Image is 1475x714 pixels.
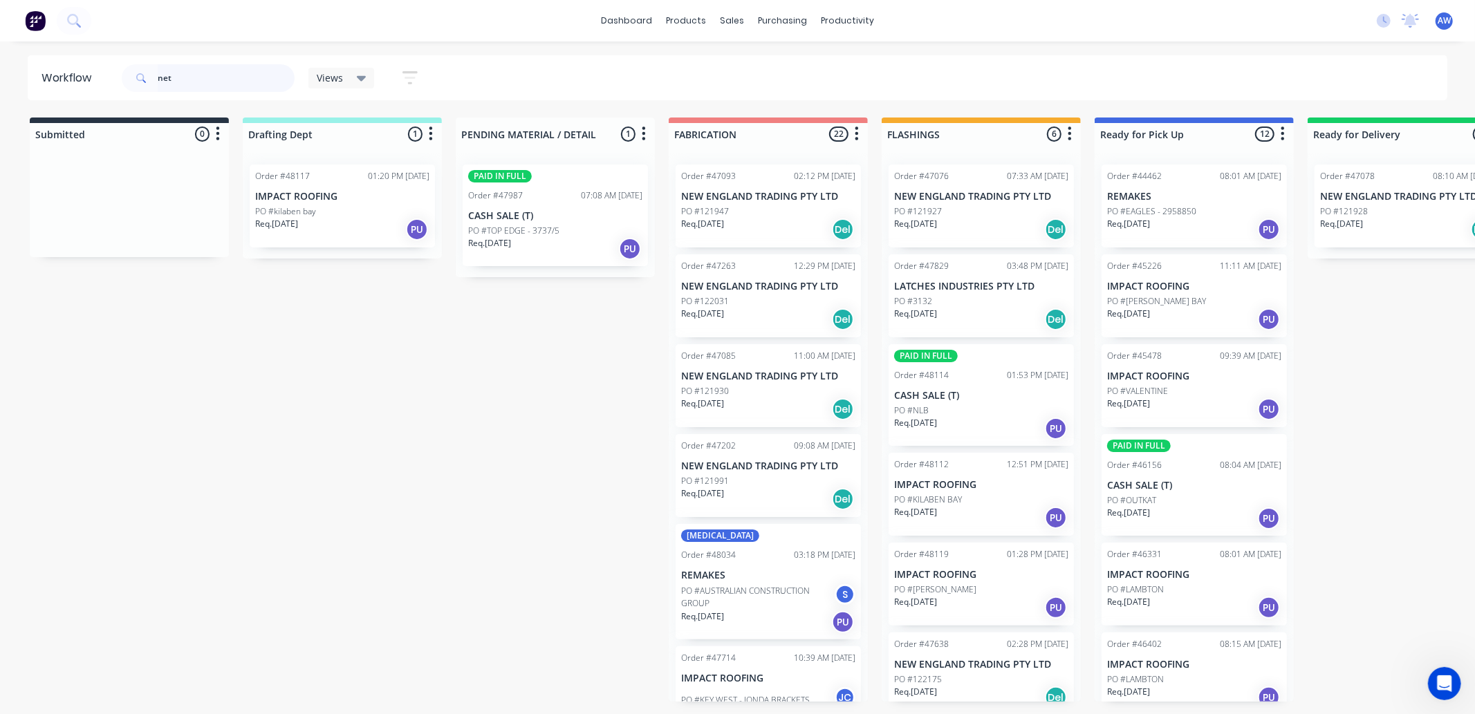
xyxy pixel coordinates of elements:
p: LATCHES INDUSTRIES PTY LTD [894,281,1068,292]
p: Req. [DATE] [894,218,937,230]
p: PO #kilaben bay [255,205,316,218]
div: 08:04 AM [DATE] [1220,459,1281,471]
div: Del [1045,308,1067,330]
p: PO #122175 [894,673,942,686]
p: PO #NLB [894,404,929,417]
p: Req. [DATE] [894,417,937,429]
div: S [835,584,855,605]
div: 02:28 PM [DATE] [1007,638,1068,650]
div: Order #44462 [1107,170,1162,182]
p: PO #LAMBTON [1107,583,1164,596]
div: 09:08 AM [DATE] [794,440,855,452]
div: purchasing [751,10,814,31]
div: Order #48117 [255,170,310,182]
div: Order #47714 [681,652,736,664]
p: PO #121927 [894,205,942,218]
p: IMPACT ROOFING [894,569,1068,581]
div: PU [1258,507,1280,529]
div: Del [832,398,854,420]
p: Req. [DATE] [1107,596,1150,608]
div: Order #4811901:28 PM [DATE]IMPACT ROOFINGPO #[PERSON_NAME]Req.[DATE]PU [889,543,1074,626]
p: IMPACT ROOFING [894,479,1068,491]
p: PO #TOP EDGE - 3737/5 [468,225,559,237]
p: IMPACT ROOFING [1107,569,1281,581]
p: REMAKES [1107,191,1281,203]
p: Req. [DATE] [681,218,724,230]
div: PAID IN FULLOrder #4798707:08 AM [DATE]CASH SALE (T)PO #TOP EDGE - 3737/5Req.[DATE]PU [463,165,648,266]
p: CASH SALE (T) [468,210,642,222]
p: Req. [DATE] [681,610,724,623]
div: Order #48112 [894,458,949,471]
p: Req. [DATE] [1107,218,1150,230]
div: Del [832,218,854,241]
div: Order #4633108:01 AM [DATE]IMPACT ROOFINGPO #LAMBTONReq.[DATE]PU [1102,543,1287,626]
p: Req. [DATE] [681,397,724,410]
div: 08:15 AM [DATE] [1220,638,1281,650]
div: PU [619,238,641,260]
div: Order #48034 [681,549,736,561]
iframe: Intercom live chat [1428,667,1461,700]
p: PO #VALENTINE [1107,385,1168,397]
div: PU [1045,596,1067,619]
div: PAID IN FULL [894,350,958,362]
p: PO #EAGLES - 2958850 [1107,205,1196,218]
div: 11:11 AM [DATE] [1220,260,1281,272]
div: Order #48119 [894,548,949,561]
div: 01:53 PM [DATE] [1007,369,1068,382]
div: 09:39 AM [DATE] [1220,350,1281,362]
p: IMPACT ROOFING [255,191,429,203]
div: 12:29 PM [DATE] [794,260,855,272]
div: PU [1258,686,1280,708]
p: Req. [DATE] [681,487,724,500]
div: Order #47638 [894,638,949,650]
p: PO #OUTKAT [1107,494,1156,507]
div: Order #4522611:11 AM [DATE]IMPACT ROOFINGPO #[PERSON_NAME] BAYReq.[DATE]PU [1102,254,1287,337]
div: Order #48114 [894,369,949,382]
div: PAID IN FULL [1107,440,1171,452]
div: Order #4707607:33 AM [DATE]NEW ENGLAND TRADING PTY LTDPO #121927Req.[DATE]Del [889,165,1074,247]
p: PO #KEY WEST - JONDA BRACKETS [681,694,810,706]
div: 01:20 PM [DATE] [368,170,429,182]
div: 03:18 PM [DATE] [794,549,855,561]
div: Order #4446208:01 AM [DATE]REMAKESPO #EAGLES - 2958850Req.[DATE]PU [1102,165,1287,247]
div: 11:00 AM [DATE] [794,350,855,362]
p: PO #121947 [681,205,729,218]
p: PO #121928 [1320,205,1368,218]
div: 08:01 AM [DATE] [1220,548,1281,561]
div: Order #47078 [1320,170,1375,182]
div: Order #4708511:00 AM [DATE]NEW ENGLAND TRADING PTY LTDPO #121930Req.[DATE]Del [676,344,861,427]
div: Order #47202 [681,440,736,452]
div: Del [1045,686,1067,708]
p: CASH SALE (T) [1107,480,1281,491]
div: 08:01 AM [DATE] [1220,170,1281,182]
p: Req. [DATE] [1107,397,1150,410]
p: IMPACT ROOFING [1107,659,1281,670]
p: PO #KILABEN BAY [894,494,962,506]
div: Order #47076 [894,170,949,182]
p: Req. [DATE] [255,218,298,230]
p: NEW ENGLAND TRADING PTY LTD [681,191,855,203]
div: Order #4782903:48 PM [DATE]LATCHES INDUSTRIES PTY LTDPO #3132Req.[DATE]Del [889,254,1074,337]
div: Del [832,488,854,510]
p: Req. [DATE] [1107,308,1150,320]
div: Order #46156 [1107,459,1162,471]
div: Order #46331 [1107,548,1162,561]
p: PO #LAMBTON [1107,673,1164,686]
p: Req. [DATE] [894,308,937,320]
div: sales [713,10,751,31]
p: NEW ENGLAND TRADING PTY LTD [681,460,855,472]
div: 10:39 AM [DATE] [794,652,855,664]
p: CASH SALE (T) [894,390,1068,402]
p: NEW ENGLAND TRADING PTY LTD [894,191,1068,203]
p: PO #122031 [681,295,729,308]
div: 12:51 PM [DATE] [1007,458,1068,471]
input: Search for orders... [158,64,295,92]
div: PU [1258,218,1280,241]
div: PU [1045,417,1067,440]
p: Req. [DATE] [894,596,937,608]
div: PU [1258,308,1280,330]
div: PU [1258,398,1280,420]
p: PO #[PERSON_NAME] [894,583,976,596]
div: PAID IN FULL [468,170,532,182]
p: PO #3132 [894,295,932,308]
